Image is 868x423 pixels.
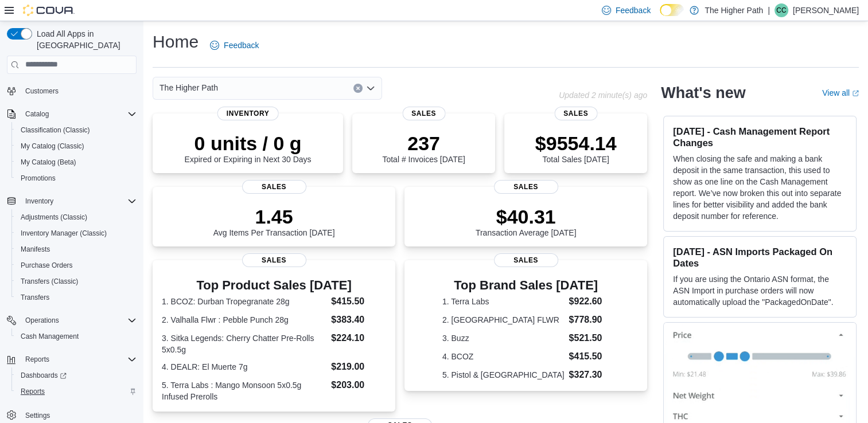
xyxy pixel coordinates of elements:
[559,91,647,100] p: Updated 2 minute(s) ago
[21,293,49,302] span: Transfers
[569,368,609,382] dd: $327.30
[822,88,859,97] a: View allExternal link
[11,122,141,138] button: Classification (Classic)
[331,295,386,308] dd: $415.50
[11,209,141,225] button: Adjustments (Classic)
[21,107,137,121] span: Catalog
[353,84,363,93] button: Clear input
[21,387,45,396] span: Reports
[331,378,386,392] dd: $203.00
[11,367,141,383] a: Dashboards
[768,3,770,17] p: |
[21,107,53,121] button: Catalog
[21,84,63,98] a: Customers
[25,87,59,96] span: Customers
[11,170,141,186] button: Promotions
[569,313,609,327] dd: $778.90
[21,194,137,208] span: Inventory
[21,213,87,222] span: Adjustments (Classic)
[2,406,141,423] button: Settings
[16,330,83,343] a: Cash Management
[21,245,50,254] span: Manifests
[16,275,137,288] span: Transfers (Classic)
[494,180,558,194] span: Sales
[11,328,141,344] button: Cash Management
[476,205,577,228] p: $40.31
[616,5,651,16] span: Feedback
[16,139,89,153] a: My Catalog (Classic)
[793,3,859,17] p: [PERSON_NAME]
[21,84,137,98] span: Customers
[16,210,137,224] span: Adjustments (Classic)
[442,332,565,344] dt: 3. Buzz
[11,225,141,241] button: Inventory Manager (Classic)
[21,352,137,366] span: Reports
[16,123,137,137] span: Classification (Classic)
[21,409,55,422] a: Settings
[213,205,335,237] div: Avg Items Per Transaction [DATE]
[16,210,92,224] a: Adjustments (Classic)
[2,312,141,328] button: Operations
[673,126,847,148] h3: [DATE] - Cash Management Report Changes
[16,155,81,169] a: My Catalog (Beta)
[673,246,847,269] h3: [DATE] - ASN Imports Packaged On Dates
[32,28,137,51] span: Load All Apps in [GEOGRAPHIC_DATA]
[21,352,54,366] button: Reports
[159,81,218,95] span: The Higher Path
[205,34,263,57] a: Feedback
[16,258,137,272] span: Purchase Orders
[2,83,141,99] button: Customers
[569,350,609,363] dd: $415.50
[21,332,79,341] span: Cash Management
[11,257,141,273] button: Purchase Orders
[21,229,107,238] span: Inventory Manager (Classic)
[21,314,64,327] button: Operations
[162,296,326,307] dt: 1. BCOZ: Durban Tropegranate 28g
[11,154,141,170] button: My Catalog (Beta)
[331,313,386,327] dd: $383.40
[661,84,745,102] h2: What's new
[16,171,60,185] a: Promotions
[569,295,609,308] dd: $922.60
[21,194,58,208] button: Inventory
[11,383,141,399] button: Reports
[242,253,306,267] span: Sales
[21,126,90,135] span: Classification (Classic)
[21,277,78,286] span: Transfers (Classic)
[153,30,198,53] h1: Home
[704,3,763,17] p: The Higher Path
[16,258,77,272] a: Purchase Orders
[494,253,558,267] span: Sales
[16,385,49,398] a: Reports
[569,331,609,345] dd: $521.50
[21,261,73,270] span: Purchase Orders
[673,153,847,222] p: When closing the safe and making a bank deposit in the same transaction, this used to show as one...
[476,205,577,237] div: Transaction Average [DATE]
[2,193,141,209] button: Inventory
[25,109,49,119] span: Catalog
[660,4,684,16] input: Dark Mode
[16,242,137,256] span: Manifests
[535,132,617,164] div: Total Sales [DATE]
[16,385,137,398] span: Reports
[16,291,137,304] span: Transfers
[16,275,83,288] a: Transfers (Classic)
[21,371,67,380] span: Dashboards
[442,351,565,362] dt: 4. BCOZ
[2,106,141,122] button: Catalog
[213,205,335,228] p: 1.45
[162,279,386,292] h3: Top Product Sales [DATE]
[162,379,326,402] dt: 5. Terra Labs : Mango Monsoon 5x0.5g Infused Prerolls
[16,330,137,343] span: Cash Management
[554,107,597,120] span: Sales
[16,171,137,185] span: Promotions
[382,132,465,155] p: 237
[11,273,141,289] button: Transfers (Classic)
[852,90,859,97] svg: External link
[16,369,137,382] span: Dashboards
[25,355,49,364] span: Reports
[16,226,111,240] a: Inventory Manager (Classic)
[402,107,445,120] span: Sales
[25,316,59,325] span: Operations
[774,3,788,17] div: Cheyienne Cunningham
